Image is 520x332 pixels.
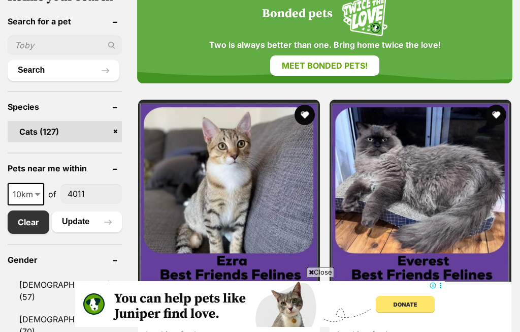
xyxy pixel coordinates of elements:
[8,121,122,142] a: Cats (127)
[270,55,379,76] a: Meet bonded pets!
[307,267,334,277] span: Close
[8,17,122,26] header: Search for a pet
[8,102,122,111] header: Species
[52,212,122,232] button: Update
[330,100,511,282] img: Everest - Himalayan Cat
[60,184,122,203] input: postcode
[8,210,49,234] a: Clear
[8,255,122,264] header: Gender
[8,60,119,80] button: Search
[75,281,445,327] iframe: Advertisement
[295,105,315,125] button: favourite
[48,188,56,200] span: of
[486,105,506,125] button: favourite
[138,100,320,282] img: Ezra - Domestic Short Hair Cat
[8,164,122,173] header: Pets near me within
[8,274,122,308] a: [DEMOGRAPHIC_DATA] (57)
[262,7,333,21] h4: Bonded pets
[9,187,43,201] span: 10km
[209,40,441,50] span: Two is always better than one. Bring home twice the love!
[8,36,122,55] input: Toby
[8,183,44,205] span: 10km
